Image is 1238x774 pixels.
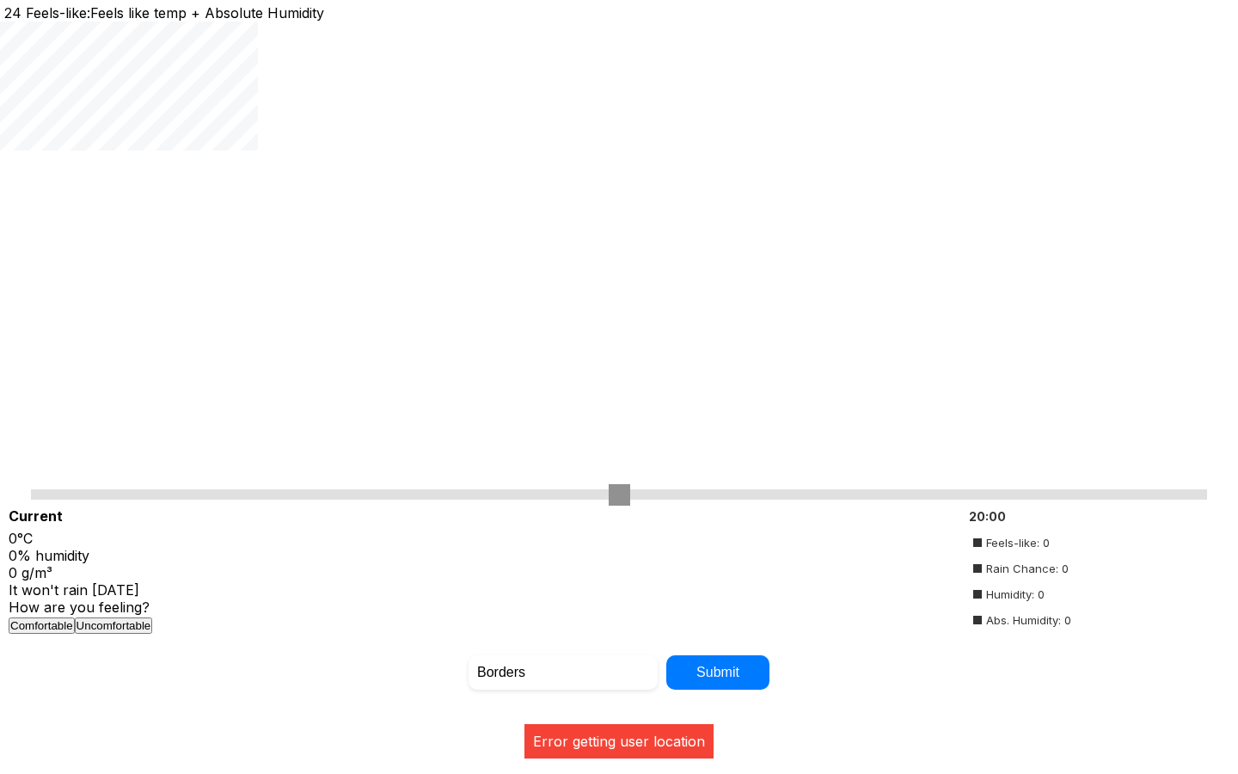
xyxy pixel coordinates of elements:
[9,599,959,634] div: How are you feeling?
[469,655,658,690] input: Traveling to:
[9,564,959,581] div: 0 g/m³
[9,530,959,547] div: 0°C
[9,547,959,564] div: 0% humidity
[969,509,1076,529] th: 20:00
[969,531,1076,554] span: Feels-like: 0
[9,617,75,634] button: Comfortable
[9,507,959,530] h4: Current
[75,617,153,634] button: Uncomfortable
[969,583,1076,605] span: Humidity: 0
[90,4,324,21] span: Feels like temp + Absolute Humidity
[4,4,90,21] span: 24 Feels-like:
[524,724,714,759] div: Error getting user location
[666,655,769,690] input: Submit
[969,609,1076,631] span: Abs. Humidity: 0
[969,557,1076,580] span: Rain Chance: 0
[9,581,959,599] div: It won't rain [DATE]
